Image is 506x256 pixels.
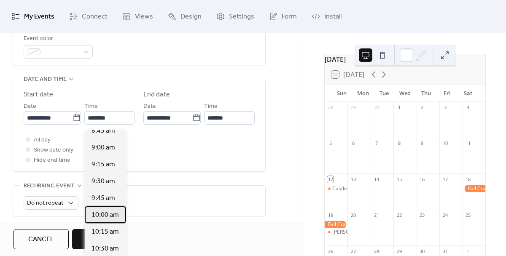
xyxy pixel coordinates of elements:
[92,160,115,170] span: 9:15 am
[92,176,115,187] span: 9:30 am
[465,104,471,111] div: 4
[63,3,114,29] a: Connect
[419,140,425,147] div: 9
[210,3,261,29] a: Settings
[325,54,485,64] div: [DATE]
[396,140,402,147] div: 8
[325,229,347,236] div: Parker Farmer's Market
[161,3,208,29] a: Design
[332,185,418,192] div: Castle Rock [PERSON_NAME] Market
[442,104,448,111] div: 3
[465,140,471,147] div: 11
[327,140,334,147] div: 5
[442,248,448,254] div: 31
[419,212,425,219] div: 23
[327,104,334,111] div: 28
[82,10,108,24] span: Connect
[24,181,75,191] span: Recurring event
[465,248,471,254] div: 1
[305,3,348,29] a: Install
[331,85,353,102] div: Sun
[419,248,425,254] div: 30
[204,101,218,112] span: Time
[350,176,356,182] div: 13
[442,176,448,182] div: 17
[327,248,334,254] div: 26
[373,104,379,111] div: 30
[373,212,379,219] div: 21
[143,90,170,100] div: End date
[263,3,303,29] a: Form
[34,145,73,155] span: Show date only
[24,34,91,44] div: Event color
[13,229,69,249] button: Cancel
[92,227,119,237] span: 10:15 am
[442,212,448,219] div: 24
[34,135,51,145] span: All day
[373,176,379,182] div: 14
[28,235,54,245] span: Cancel
[34,155,70,165] span: Hide end time
[396,176,402,182] div: 15
[180,10,202,24] span: Design
[92,126,115,136] span: 8:45 am
[327,176,334,182] div: 12
[350,104,356,111] div: 29
[373,248,379,254] div: 28
[92,193,115,203] span: 9:45 am
[72,229,117,249] button: Save
[396,248,402,254] div: 29
[419,104,425,111] div: 2
[419,176,425,182] div: 16
[325,185,347,192] div: Castle Rock Farmer's Market
[92,143,115,153] span: 9:00 am
[442,140,448,147] div: 10
[350,140,356,147] div: 6
[374,85,395,102] div: Tue
[282,10,297,24] span: Form
[415,85,436,102] div: Thu
[135,10,153,24] span: Views
[24,90,53,100] div: Start date
[373,140,379,147] div: 7
[27,197,63,209] span: Do not repeat
[465,176,471,182] div: 18
[229,10,254,24] span: Settings
[463,185,485,192] div: Fall Craft Market Mollie McGee's
[24,10,54,24] span: My Events
[353,85,374,102] div: Mon
[396,212,402,219] div: 22
[24,101,36,112] span: Date
[24,75,67,85] span: Date and time
[143,101,156,112] span: Date
[395,85,416,102] div: Wed
[436,85,458,102] div: Fri
[5,3,61,29] a: My Events
[325,221,347,228] div: Fall Craft Market Mollie McGee's
[396,104,402,111] div: 1
[327,212,334,219] div: 19
[92,210,119,220] span: 10:00 am
[458,85,479,102] div: Sat
[324,10,342,24] span: Install
[84,101,98,112] span: Time
[116,3,159,29] a: Views
[332,229,390,236] div: [PERSON_NAME] Market
[92,244,119,254] span: 10:30 am
[465,212,471,219] div: 25
[350,212,356,219] div: 20
[350,248,356,254] div: 27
